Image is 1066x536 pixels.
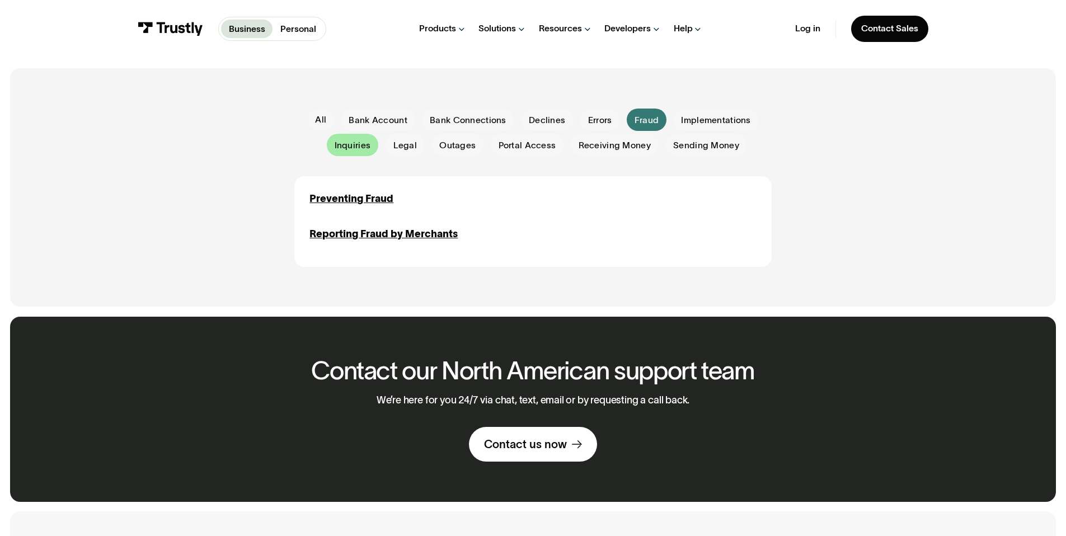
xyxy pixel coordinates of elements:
[349,114,407,126] span: Bank Account
[221,20,273,38] a: Business
[499,139,556,152] span: Portal Access
[419,23,456,34] div: Products
[393,139,417,152] span: Legal
[439,139,476,152] span: Outages
[138,22,203,36] img: Trustly Logo
[484,437,567,452] div: Contact us now
[273,20,323,38] a: Personal
[539,23,582,34] div: Resources
[588,114,612,126] span: Errors
[795,23,820,34] a: Log in
[681,114,750,126] span: Implementations
[469,427,597,462] a: Contact us now
[851,16,928,42] a: Contact Sales
[309,227,458,242] a: Reporting Fraud by Merchants
[315,114,326,126] div: All
[309,191,393,206] a: Preventing Fraud
[311,357,755,384] h2: Contact our North American support team
[294,109,771,156] form: Email Form
[280,22,316,36] p: Personal
[308,110,334,130] a: All
[635,114,659,126] span: Fraud
[430,114,506,126] span: Bank Connections
[674,23,693,34] div: Help
[377,394,690,407] p: We’re here for you 24/7 via chat, text, email or by requesting a call back.
[579,139,651,152] span: Receiving Money
[604,23,651,34] div: Developers
[673,139,739,152] span: Sending Money
[229,22,265,36] p: Business
[335,139,371,152] span: Inquiries
[478,23,516,34] div: Solutions
[861,23,918,34] div: Contact Sales
[529,114,565,126] span: Declines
